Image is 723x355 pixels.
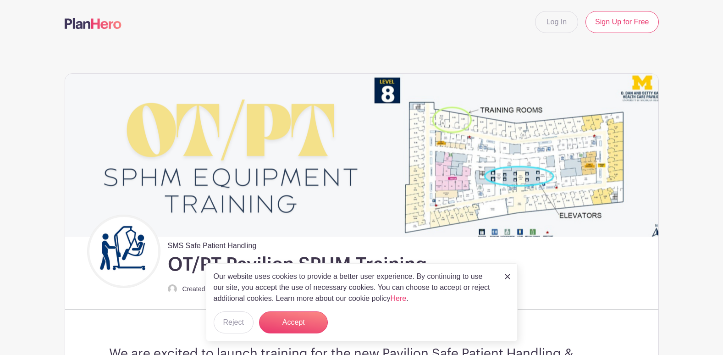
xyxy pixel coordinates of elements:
img: logo-507f7623f17ff9eddc593b1ce0a138ce2505c220e1c5a4e2b4648c50719b7d32.svg [65,18,121,29]
a: Here [391,294,407,302]
img: Untitled%20design.png [89,217,158,286]
button: Reject [214,311,254,333]
p: Our website uses cookies to provide a better user experience. By continuing to use our site, you ... [214,271,495,304]
a: Log In [535,11,578,33]
img: close_button-5f87c8562297e5c2d7936805f587ecaba9071eb48480494691a3f1689db116b3.svg [505,274,510,279]
a: Sign Up for Free [585,11,658,33]
img: default-ce2991bfa6775e67f084385cd625a349d9dcbb7a52a09fb2fda1e96e2d18dcdb.png [168,284,177,294]
h1: OT/PT Pavilion SPHM Training [168,253,427,276]
small: Created by Ergonomics Safe Patient Handling [182,285,314,293]
button: Accept [259,311,328,333]
span: SMS Safe Patient Handling [168,237,257,251]
img: event_banner_9671.png [65,74,658,237]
